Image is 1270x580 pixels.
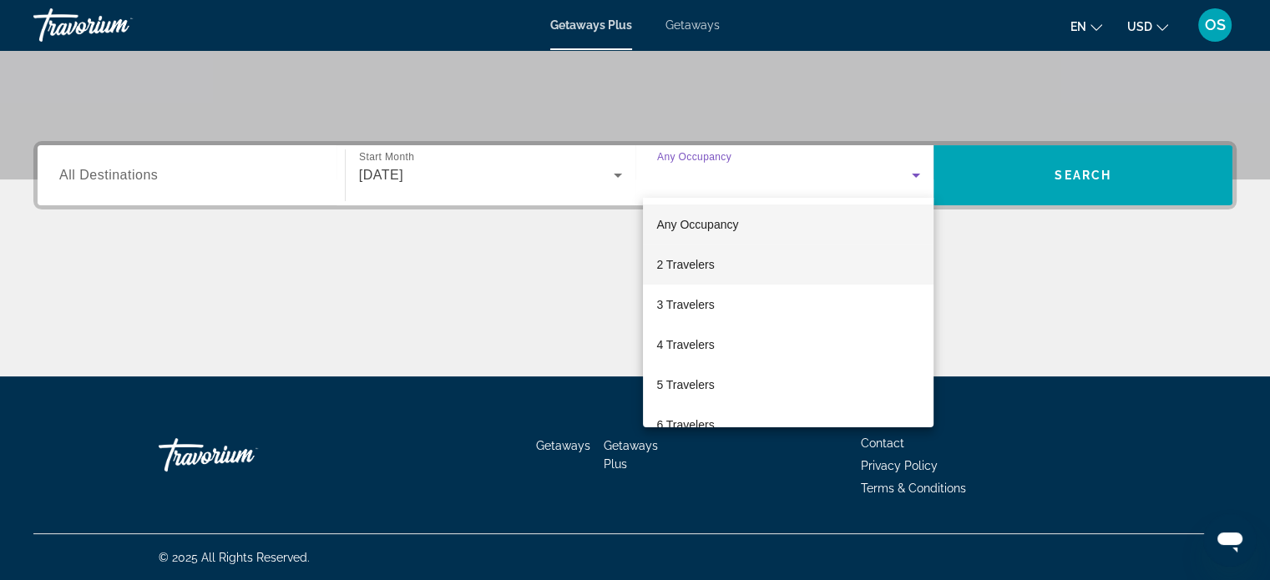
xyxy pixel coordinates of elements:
[656,375,714,395] span: 5 Travelers
[656,335,714,355] span: 4 Travelers
[656,218,738,231] span: Any Occupancy
[1203,513,1257,567] iframe: Button to launch messaging window
[656,295,714,315] span: 3 Travelers
[656,255,714,275] span: 2 Travelers
[656,415,714,435] span: 6 Travelers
